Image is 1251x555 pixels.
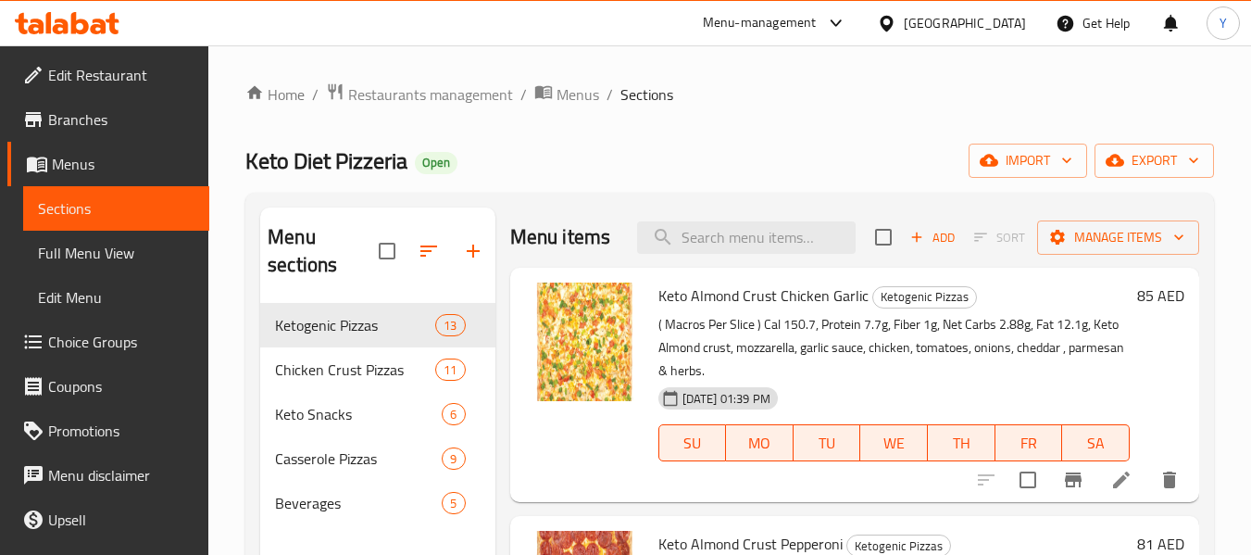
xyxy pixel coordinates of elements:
div: Menu-management [703,12,817,34]
a: Menus [534,82,599,107]
span: Keto Diet Pizzeria [245,140,407,182]
span: Menus [52,153,194,175]
button: SU [658,424,727,461]
button: Manage items [1037,221,1199,255]
p: ( Macros Per Slice ) Cal 150.7, Protein 7.7g, Fiber 1g, Net Carbs 2.88g, Fat 12.1g, Keto Almond c... [658,313,1130,383]
div: Casserole Pizzas9 [260,436,494,481]
div: Ketogenic Pizzas [872,286,977,309]
span: SU [667,430,719,457]
span: Keto Snacks [275,403,442,425]
span: Add [907,227,957,248]
span: SA [1070,430,1122,457]
nav: Menu sections [260,296,494,533]
li: / [607,83,613,106]
button: import [969,144,1087,178]
button: Branch-specific-item [1051,458,1095,502]
h2: Menu sections [268,223,378,279]
span: Restaurants management [348,83,513,106]
button: TU [794,424,861,461]
div: items [435,314,465,336]
input: search [637,221,856,254]
a: Restaurants management [326,82,513,107]
a: Promotions [7,409,209,453]
nav: breadcrumb [245,82,1214,107]
span: Promotions [48,420,194,442]
span: Open [415,155,457,170]
a: Choice Groups [7,320,209,364]
div: [GEOGRAPHIC_DATA] [904,13,1026,33]
span: Manage items [1052,226,1184,249]
button: SA [1062,424,1130,461]
span: Chicken Crust Pizzas [275,359,435,381]
span: TU [801,430,854,457]
span: 6 [443,406,464,423]
span: WE [868,430,920,457]
button: export [1095,144,1214,178]
span: TH [935,430,988,457]
span: FR [1003,430,1056,457]
button: MO [726,424,794,461]
span: Ketogenic Pizzas [873,286,976,308]
button: Add [903,223,962,252]
div: Ketogenic Pizzas13 [260,303,494,347]
span: Branches [48,108,194,131]
span: Select to update [1008,460,1047,499]
span: Choice Groups [48,331,194,353]
button: WE [860,424,928,461]
span: Menus [557,83,599,106]
div: Chicken Crust Pizzas11 [260,347,494,392]
span: Full Menu View [38,242,194,264]
span: Keto Almond Crust Chicken Garlic [658,282,869,309]
span: 9 [443,450,464,468]
button: TH [928,424,995,461]
span: 11 [436,361,464,379]
a: Branches [7,97,209,142]
span: Coupons [48,375,194,397]
span: MO [733,430,786,457]
button: delete [1147,458,1192,502]
li: / [520,83,527,106]
span: 13 [436,317,464,334]
span: [DATE] 01:39 PM [675,390,778,408]
div: items [442,448,465,470]
div: items [435,359,465,381]
span: Sort sections [407,229,451,273]
span: Select section first [962,223,1037,252]
div: Open [415,152,457,174]
h2: Menu items [510,223,611,251]
button: Add section [451,229,495,273]
span: Menu disclaimer [48,464,194,486]
span: Sections [38,197,194,220]
h6: 85 AED [1137,283,1184,309]
span: Y [1220,13,1227,33]
button: FR [995,424,1063,461]
a: Edit Restaurant [7,53,209,97]
span: Ketogenic Pizzas [275,314,435,336]
span: Select all sections [368,232,407,271]
a: Edit menu item [1110,469,1132,491]
a: Upsell [7,498,209,542]
span: Casserole Pizzas [275,448,442,470]
a: Home [245,83,305,106]
span: Beverages [275,492,442,514]
span: Edit Restaurant [48,64,194,86]
a: Menus [7,142,209,186]
span: Edit Menu [38,286,194,309]
a: Sections [23,186,209,231]
li: / [312,83,319,106]
img: Keto Almond Crust Chicken Garlic [525,283,644,401]
a: Edit Menu [23,275,209,320]
a: Coupons [7,364,209,409]
span: Sections [620,83,673,106]
span: Add item [903,223,962,252]
span: Select section [864,218,903,257]
div: Beverages5 [260,481,494,525]
div: Keto Snacks6 [260,392,494,436]
span: Upsell [48,509,194,531]
span: import [983,149,1072,172]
